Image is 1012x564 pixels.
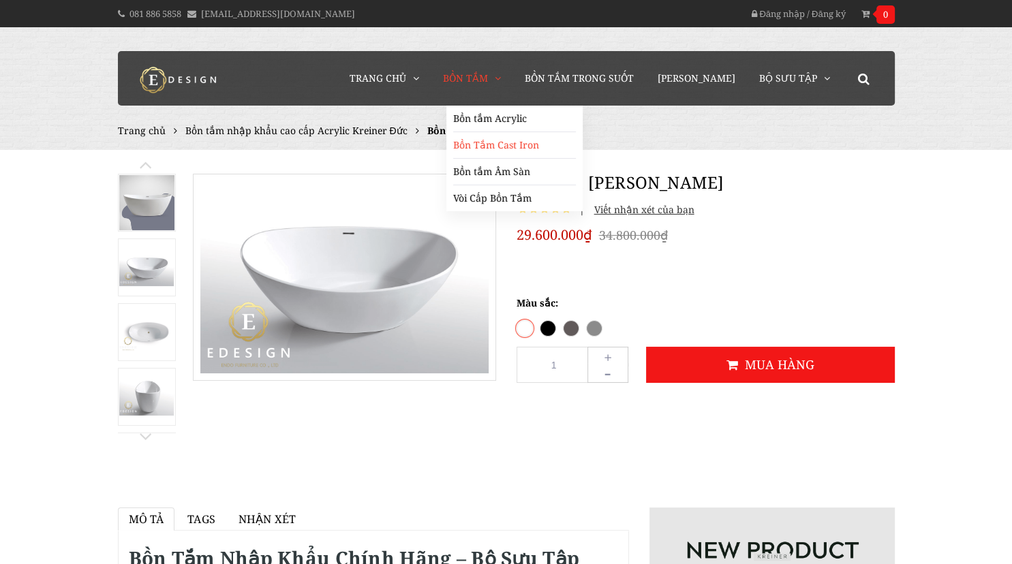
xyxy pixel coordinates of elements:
a: Bồn tắm Âm Sàn [453,159,576,185]
span: 0 [876,5,895,24]
span: 29.600.000₫ [517,225,592,245]
a: Trang chủ [339,51,429,106]
span: Tags [187,512,215,527]
img: Bồn tắm Lorna Kreiner [119,378,174,415]
button: - [587,363,628,383]
a: [EMAIL_ADDRESS][DOMAIN_NAME] [201,7,355,20]
a: [PERSON_NAME] [647,51,746,106]
div: Màu sắc: [517,293,895,313]
button: Mua hàng [646,347,895,383]
button: + [587,347,628,366]
span: Bồn Tắm Trong Suốt [525,72,634,84]
a: Trang chủ [118,124,166,137]
span: Nhận xét [239,512,296,527]
span: Bộ Sưu Tập [759,72,817,84]
a: Bồn tắm Acrylic [453,106,576,132]
a: Bồn tắm nhập khẩu cao cấp Acrylic Kreiner Đức [185,124,408,137]
span: Trang chủ [350,72,406,84]
span: Mô tả [129,512,164,527]
img: Bồn tắm Lorna Kreiner [119,249,174,285]
a: Bồn Tắm [433,51,511,106]
a: Vòi Cấp Bồn Tắm [453,185,576,211]
span: [PERSON_NAME] [658,72,735,84]
img: Bồn tắm Lorna Kreiner [119,175,174,230]
del: 34.800.000₫ [599,227,668,243]
a: Bộ Sưu Tập [749,51,840,106]
a: 081 886 5858 [129,7,181,20]
span: Bồn Tắm [443,72,488,84]
img: Bồn tắm Lorna Kreiner [119,313,174,350]
span: / [807,7,810,20]
span: Viết nhận xét của bạn [587,203,694,216]
span: Bồn tắm [PERSON_NAME] [427,124,553,137]
a: Bồn Tắm Cast Iron [453,132,576,159]
h1: Bồn tắm [PERSON_NAME] [517,170,895,195]
a: Bồn Tắm Trong Suốt [515,51,644,106]
img: logo Kreiner Germany - Edesign Interior [128,66,230,93]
